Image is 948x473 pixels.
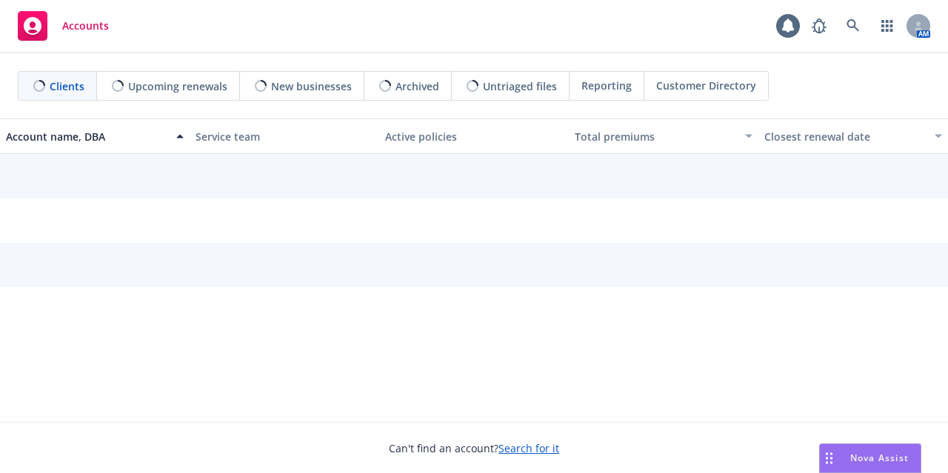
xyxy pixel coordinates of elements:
div: Drag to move [820,444,838,472]
div: Total premiums [575,129,736,144]
span: Upcoming renewals [128,78,227,94]
span: Clients [50,78,84,94]
span: New businesses [271,78,352,94]
a: Search for it [498,441,559,455]
button: Closest renewal date [758,118,948,154]
div: Account name, DBA [6,129,167,144]
a: Switch app [872,11,902,41]
span: Nova Assist [850,452,909,464]
div: Closest renewal date [764,129,926,144]
button: Active policies [379,118,569,154]
button: Nova Assist [819,443,921,473]
a: Accounts [12,5,115,47]
span: Customer Directory [656,78,756,93]
button: Service team [190,118,379,154]
div: Active policies [385,129,563,144]
div: Service team [196,129,373,144]
span: Archived [395,78,439,94]
button: Total premiums [569,118,758,154]
a: Search [838,11,868,41]
span: Can't find an account? [389,440,559,456]
span: Reporting [581,78,632,93]
a: Report a Bug [804,11,834,41]
span: Untriaged files [483,78,557,94]
span: Accounts [62,20,109,32]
